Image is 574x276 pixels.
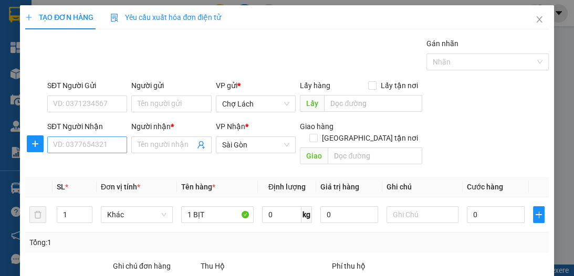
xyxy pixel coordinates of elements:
[110,13,221,22] span: Yêu cầu xuất hóa đơn điện tử
[222,137,289,153] span: Sài Gòn
[426,39,458,48] label: Gán nhãn
[222,96,289,112] span: Chợ Lách
[113,262,171,270] label: Ghi chú đơn hàng
[29,237,223,248] div: Tổng: 1
[110,14,119,22] img: icon
[27,140,43,148] span: plus
[27,135,44,152] button: plus
[467,183,503,191] span: Cước hàng
[300,95,324,112] span: Lấy
[181,183,215,191] span: Tên hàng
[324,95,422,112] input: Dọc đường
[181,206,253,223] input: VD: Bàn, Ghế
[318,132,422,144] span: [GEOGRAPHIC_DATA] tận nơi
[47,121,127,132] div: SĐT Người Nhận
[301,206,312,223] span: kg
[525,5,554,35] button: Close
[377,80,422,91] span: Lấy tận nơi
[332,260,461,276] div: Phí thu hộ
[216,122,245,131] span: VP Nhận
[320,206,378,223] input: 0
[47,80,127,91] div: SĐT Người Gửi
[107,207,166,222] span: Khác
[216,80,296,91] div: VP gửi
[25,13,93,22] span: TẠO ĐƠN HÀNG
[25,14,33,21] span: plus
[320,183,359,191] span: Giá trị hàng
[29,206,46,223] button: delete
[300,147,328,164] span: Giao
[101,183,140,191] span: Đơn vị tính
[197,141,205,149] span: user-add
[131,121,211,132] div: Người nhận
[300,81,330,90] span: Lấy hàng
[535,15,544,24] span: close
[57,183,65,191] span: SL
[201,262,225,270] span: Thu Hộ
[533,206,545,223] button: plus
[328,147,422,164] input: Dọc đường
[382,177,463,197] th: Ghi chú
[387,206,458,223] input: Ghi Chú
[268,183,306,191] span: Định lượng
[300,122,333,131] span: Giao hàng
[131,80,211,91] div: Người gửi
[534,210,544,219] span: plus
